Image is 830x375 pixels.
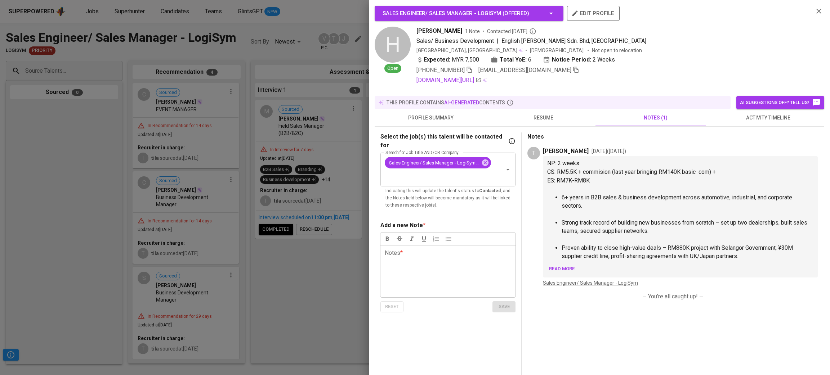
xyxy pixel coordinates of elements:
[543,147,589,155] p: [PERSON_NAME]
[380,221,423,230] div: Add a new Note
[533,292,813,301] p: — You’re all caught up! —
[562,219,809,234] span: Strong track record of building new businesses from scratch – set up two dealerships, built sales...
[543,280,638,286] a: Sales Engineer/ Sales Manager - LogiSym
[379,113,483,122] span: profile summary
[465,28,480,35] span: 1 Note
[375,27,411,63] div: H
[547,177,590,184] span: ES: RM7K-RM8K
[387,99,505,106] p: this profile contains contents
[384,65,401,72] span: Open
[416,67,465,73] span: [PHONE_NUMBER]
[592,148,626,155] p: [DATE] ( [DATE] )
[562,244,794,259] span: Proven ability to close high-value deals – RM880K project with Selangor Government, ¥30M supplier...
[716,113,820,122] span: activity timeline
[527,132,818,141] p: Notes
[736,96,824,109] button: AI suggestions off? Tell us!
[487,28,536,35] span: Contacted [DATE]
[416,55,479,64] div: MYR 7,500
[424,55,450,64] b: Expected:
[547,168,716,175] span: CS: RM5.5K + commision (last year bringing RM140K basic com) +
[416,27,462,35] span: [PERSON_NAME]
[500,55,527,64] b: Total YoE:
[444,100,479,105] span: AI-generated
[491,113,595,122] span: resume
[380,132,507,150] p: Select the job(s) this talent will be contacted for
[527,147,540,159] div: T
[543,55,615,64] div: 2 Weeks
[501,37,646,44] span: English [PERSON_NAME] Sdn. Bhd, [GEOGRAPHIC_DATA]
[547,263,576,275] button: Read more
[508,137,516,145] svg: If you have a specific job in mind for the talent, indicate it here. This will change the talent'...
[547,160,579,167] span: NP: 2 weeks
[416,37,494,44] span: Sales/ Business Development
[503,164,513,175] button: Open
[529,28,536,35] svg: By Malaysia recruiter
[383,10,529,17] span: Sales Engineer/ Sales Manager - LogiSym ( Offered )
[740,98,821,107] span: AI suggestions off? Tell us!
[562,194,794,209] span: 6+ years in B2B sales & business development across automotive, industrial, and corporate sectors.
[573,9,614,18] span: edit profile
[478,67,571,73] span: [EMAIL_ADDRESS][DOMAIN_NAME]
[528,55,531,64] span: 6
[416,76,481,85] a: [DOMAIN_NAME][URL]
[549,265,575,273] span: Read more
[592,47,642,54] p: Not open to relocation
[479,188,501,193] b: Contacted
[497,37,499,45] span: |
[530,47,585,54] span: [DEMOGRAPHIC_DATA]
[552,55,591,64] b: Notice Period:
[385,187,510,209] p: Indicating this will update the talent's status to , and the Notes field below will become mandat...
[385,249,403,301] div: Notes
[604,113,708,122] span: notes (1)
[416,47,523,54] div: [GEOGRAPHIC_DATA], [GEOGRAPHIC_DATA]
[385,157,491,168] div: Sales Engineer/ Sales Manager - LogiSym (LogiSYM)
[567,6,620,21] button: edit profile
[385,159,483,166] span: Sales Engineer/ Sales Manager - LogiSym (LogiSYM)
[375,6,563,21] button: Sales Engineer/ Sales Manager - LogiSym (Offered)
[567,10,620,16] a: edit profile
